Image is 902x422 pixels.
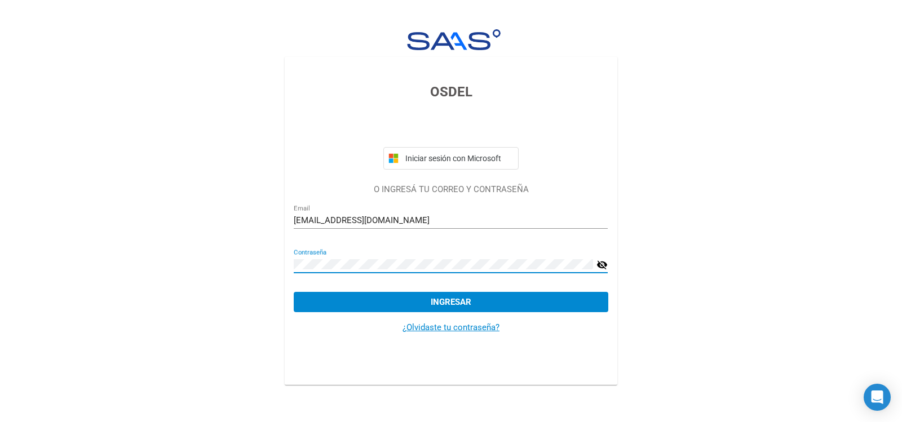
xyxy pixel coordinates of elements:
iframe: Botón Iniciar sesión con Google [378,114,524,139]
button: Iniciar sesión con Microsoft [383,147,519,170]
a: ¿Olvidaste tu contraseña? [403,322,499,332]
span: Ingresar [431,297,471,307]
span: Iniciar sesión con Microsoft [403,154,514,163]
p: O INGRESÁ TU CORREO Y CONTRASEÑA [294,183,608,196]
h3: OSDEL [294,82,608,102]
div: Open Intercom Messenger [864,384,891,411]
mat-icon: visibility_off [596,258,608,272]
button: Ingresar [294,292,608,312]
